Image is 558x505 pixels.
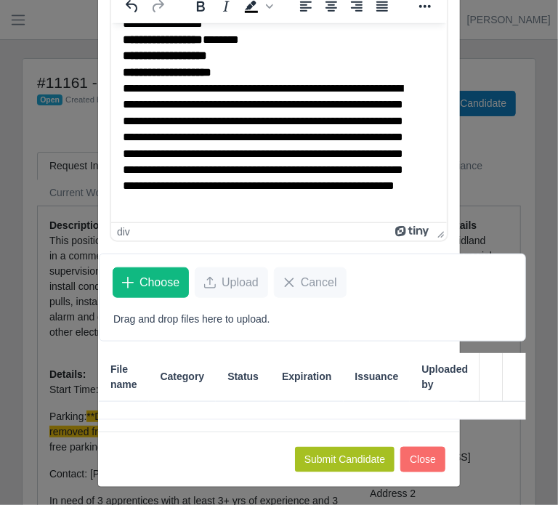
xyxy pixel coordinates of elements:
[395,226,432,238] a: Powered by Tiny
[111,23,447,222] iframe: Rich Text Area
[432,223,447,241] div: Press the Up and Down arrow keys to resize the editor.
[117,226,130,238] div: div
[301,274,337,291] span: Cancel
[139,274,179,291] span: Choose
[274,267,347,298] button: Cancel
[113,312,511,327] p: Drag and drop files here to upload.
[222,274,259,291] span: Upload
[161,369,205,384] span: Category
[227,369,259,384] span: Status
[195,267,268,298] button: Upload
[110,362,137,392] span: File name
[400,447,445,472] button: Close
[113,267,189,298] button: Choose
[282,369,331,384] span: Expiration
[295,447,395,472] button: Submit Candidate
[355,369,399,384] span: Issuance
[421,362,468,392] span: Uploaded by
